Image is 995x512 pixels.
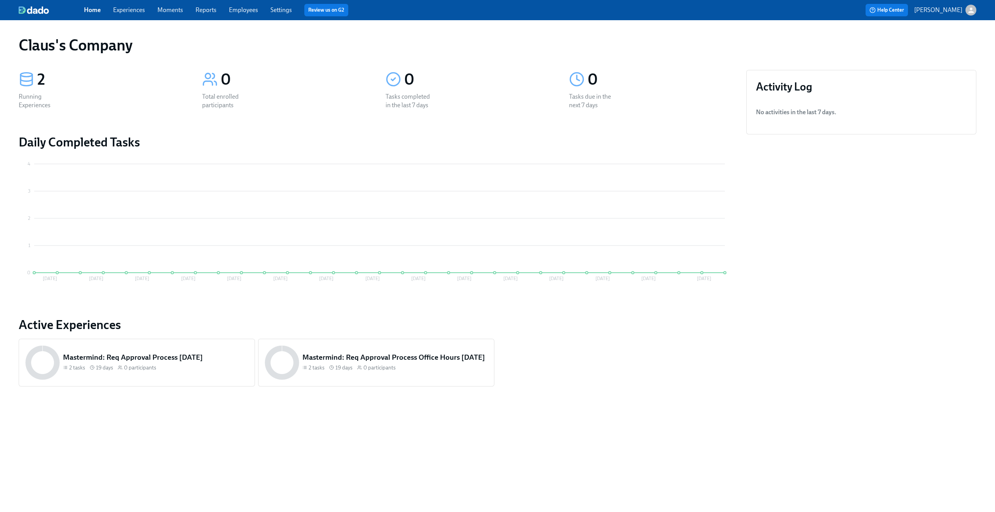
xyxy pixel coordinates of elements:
h5: Mastermind: Req Approval Process [DATE] [63,352,248,362]
span: 2 tasks [69,364,85,371]
tspan: 1 [28,243,30,248]
p: [PERSON_NAME] [914,6,962,14]
a: Reports [196,6,216,14]
tspan: 3 [28,188,30,194]
div: Running Experiences [19,92,68,110]
div: Total enrolled participants [202,92,252,110]
img: dado [19,6,49,14]
div: 0 [221,70,367,89]
tspan: 4 [28,161,30,167]
a: Moments [157,6,183,14]
a: Mastermind: Req Approval Process Office Hours [DATE]2 tasks 19 days0 participants [258,339,494,387]
div: 0 [588,70,734,89]
tspan: [DATE] [181,276,196,281]
tspan: [DATE] [227,276,241,281]
h1: Claus's Company [19,36,133,54]
tspan: [DATE] [89,276,103,281]
div: 2 [37,70,183,89]
a: dado [19,6,84,14]
h5: Mastermind: Req Approval Process Office Hours [DATE] [302,352,488,362]
tspan: [DATE] [457,276,471,281]
span: 19 days [335,364,353,371]
tspan: [DATE] [595,276,610,281]
tspan: [DATE] [273,276,288,281]
span: 2 tasks [309,364,325,371]
button: [PERSON_NAME] [914,5,976,16]
tspan: [DATE] [365,276,380,281]
div: 0 [404,70,550,89]
tspan: 0 [27,270,30,275]
h2: Daily Completed Tasks [19,134,734,150]
a: Experiences [113,6,145,14]
button: Help Center [866,4,908,16]
h3: Activity Log [756,80,967,94]
button: Review us on G2 [304,4,348,16]
div: Tasks completed in the last 7 days [386,92,435,110]
a: Review us on G2 [308,6,344,14]
span: Help Center [869,6,904,14]
a: Employees [229,6,258,14]
div: Tasks due in the next 7 days [569,92,619,110]
span: 0 participants [124,364,156,371]
tspan: [DATE] [319,276,333,281]
tspan: [DATE] [503,276,518,281]
tspan: [DATE] [549,276,564,281]
span: 19 days [96,364,113,371]
tspan: [DATE] [641,276,656,281]
span: 0 participants [363,364,396,371]
a: Home [84,6,101,14]
tspan: [DATE] [135,276,149,281]
tspan: [DATE] [43,276,57,281]
a: Active Experiences [19,317,734,333]
a: Settings [271,6,292,14]
tspan: 2 [28,216,30,221]
tspan: [DATE] [411,276,426,281]
tspan: [DATE] [697,276,711,281]
a: Mastermind: Req Approval Process [DATE]2 tasks 19 days0 participants [19,339,255,387]
li: No activities in the last 7 days . [756,103,967,122]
